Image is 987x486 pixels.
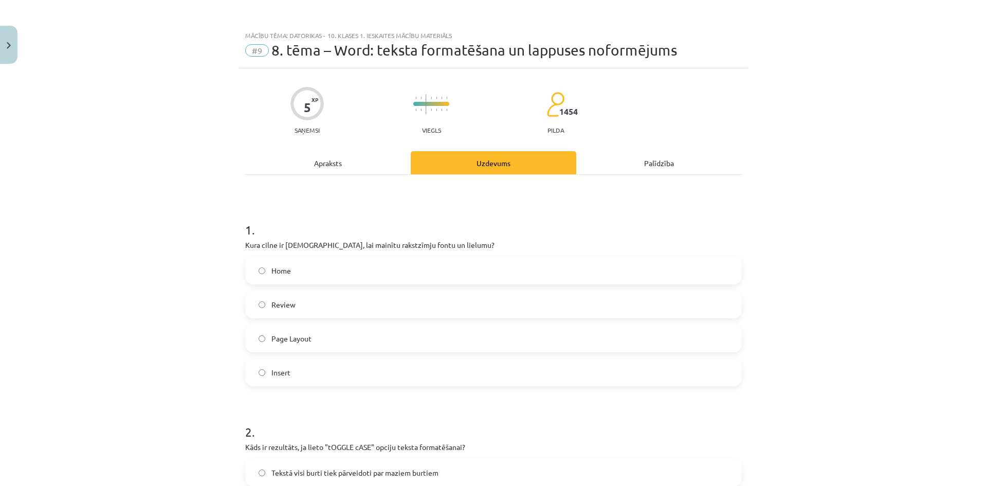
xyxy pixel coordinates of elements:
img: icon-short-line-57e1e144782c952c97e751825c79c345078a6d821885a25fce030b3d8c18986b.svg [441,109,442,111]
img: icon-short-line-57e1e144782c952c97e751825c79c345078a6d821885a25fce030b3d8c18986b.svg [431,97,432,99]
img: students-c634bb4e5e11cddfef0936a35e636f08e4e9abd3cc4e673bd6f9a4125e45ecb1.svg [546,92,564,117]
img: icon-short-line-57e1e144782c952c97e751825c79c345078a6d821885a25fce030b3d8c18986b.svg [436,97,437,99]
input: Home [259,267,265,274]
p: Saņemsi [290,127,324,134]
img: icon-short-line-57e1e144782c952c97e751825c79c345078a6d821885a25fce030b3d8c18986b.svg [415,109,416,111]
input: Page Layout [259,335,265,342]
p: pilda [547,127,564,134]
input: Tekstā visi burti tiek pārveidoti par maziem burtiem [259,470,265,476]
img: icon-close-lesson-0947bae3869378f0d4975bcd49f059093ad1ed9edebbc8119c70593378902aed.svg [7,42,11,49]
div: Apraksts [245,151,411,174]
div: 5 [304,100,311,115]
div: Mācību tēma: Datorikas - 10. klases 1. ieskaites mācību materiāls [245,32,742,39]
div: Uzdevums [411,151,576,174]
img: icon-short-line-57e1e144782c952c97e751825c79c345078a6d821885a25fce030b3d8c18986b.svg [446,109,447,111]
img: icon-short-line-57e1e144782c952c97e751825c79c345078a6d821885a25fce030b3d8c18986b.svg [431,109,432,111]
span: XP [312,97,318,102]
input: Insert [259,369,265,376]
h1: 2 . [245,407,742,439]
img: icon-short-line-57e1e144782c952c97e751825c79c345078a6d821885a25fce030b3d8c18986b.svg [446,97,447,99]
h1: 1 . [245,205,742,237]
span: Home [271,265,291,276]
p: Viegls [422,127,441,134]
img: icon-long-line-d9ea69661e0d244f92f715978eff75569469978d946b2353a9bb055b3ed8787d.svg [426,94,427,114]
span: Insert [271,367,290,378]
span: 8. tēma – Word: teksta formatēšana un lappuses noformējums [271,42,677,59]
img: icon-short-line-57e1e144782c952c97e751825c79c345078a6d821885a25fce030b3d8c18986b.svg [436,109,437,111]
img: icon-short-line-57e1e144782c952c97e751825c79c345078a6d821885a25fce030b3d8c18986b.svg [421,97,422,99]
span: 1454 [559,107,578,116]
p: Kura cilne ir [DEMOGRAPHIC_DATA], lai mainītu rakstzīmju fontu un lielumu? [245,240,742,250]
img: icon-short-line-57e1e144782c952c97e751825c79c345078a6d821885a25fce030b3d8c18986b.svg [421,109,422,111]
p: Kāds ir rezultāts, ja lieto "tOGGLE cASE" opciju teksta formatēšanai? [245,442,742,453]
span: Page Layout [271,333,312,344]
div: Palīdzība [576,151,742,174]
span: #9 [245,44,269,57]
span: Tekstā visi burti tiek pārveidoti par maziem burtiem [271,467,438,478]
input: Review [259,301,265,308]
img: icon-short-line-57e1e144782c952c97e751825c79c345078a6d821885a25fce030b3d8c18986b.svg [415,97,416,99]
img: icon-short-line-57e1e144782c952c97e751825c79c345078a6d821885a25fce030b3d8c18986b.svg [441,97,442,99]
span: Review [271,299,296,310]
